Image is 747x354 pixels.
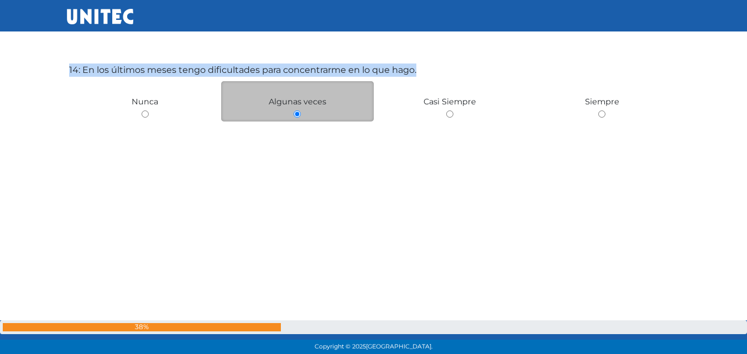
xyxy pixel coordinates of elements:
div: 38% [3,323,281,331]
span: Nunca [132,97,158,107]
span: Algunas veces [269,97,326,107]
img: UNITEC [67,9,133,24]
span: Casi Siempre [424,97,476,107]
span: Siempre [585,97,619,107]
label: 14: En los últimos meses tengo dificultades para concentrarme en lo que hago. [69,64,416,77]
span: [GEOGRAPHIC_DATA]. [366,343,432,350]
